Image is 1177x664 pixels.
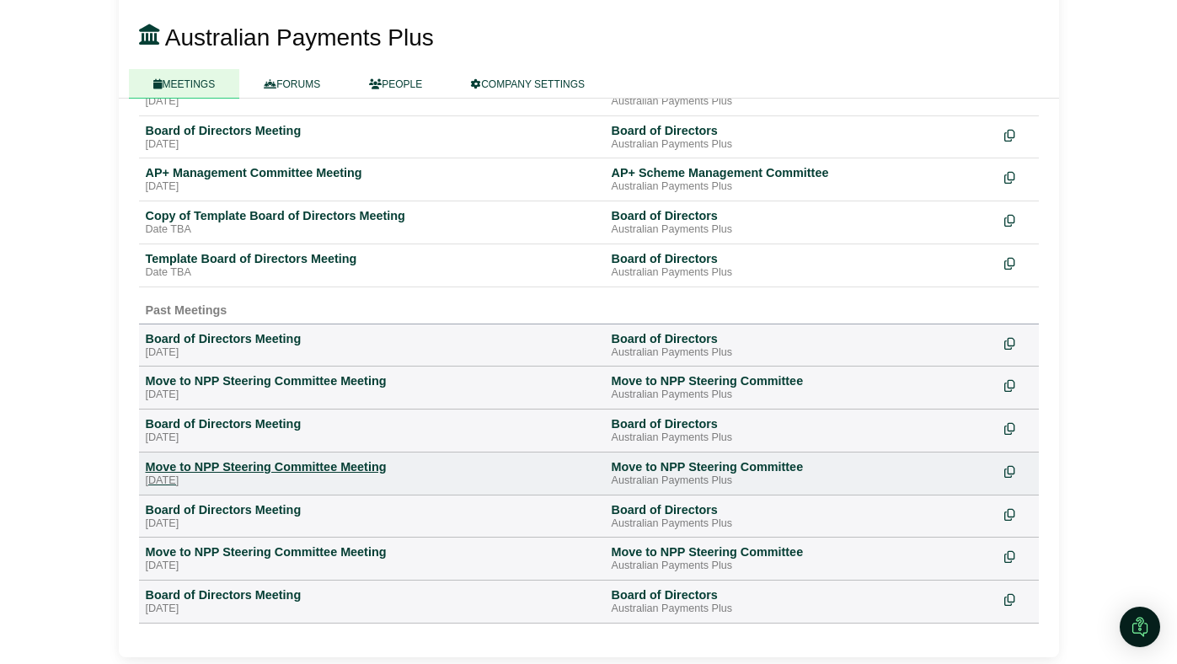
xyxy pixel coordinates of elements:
[612,459,991,474] div: Move to NPP Steering Committee
[612,587,991,602] div: Board of Directors
[146,331,598,360] a: Board of Directors Meeting [DATE]
[146,123,598,138] div: Board of Directors Meeting
[612,180,991,194] div: Australian Payments Plus
[612,388,991,402] div: Australian Payments Plus
[146,223,598,237] div: Date TBA
[146,138,598,152] div: [DATE]
[1004,587,1032,610] div: Make a copy
[146,373,598,402] a: Move to NPP Steering Committee Meeting [DATE]
[146,587,598,616] a: Board of Directors Meeting [DATE]
[146,95,598,109] div: [DATE]
[129,69,240,99] a: MEETINGS
[1120,607,1160,647] div: Open Intercom Messenger
[612,331,991,360] a: Board of Directors Australian Payments Plus
[146,388,598,402] div: [DATE]
[146,266,598,280] div: Date TBA
[1004,165,1032,188] div: Make a copy
[612,517,991,531] div: Australian Payments Plus
[146,180,598,194] div: [DATE]
[612,251,991,280] a: Board of Directors Australian Payments Plus
[146,373,598,388] div: Move to NPP Steering Committee Meeting
[146,431,598,445] div: [DATE]
[612,165,991,194] a: AP+ Scheme Management Committee Australian Payments Plus
[146,602,598,616] div: [DATE]
[612,223,991,237] div: Australian Payments Plus
[612,208,991,237] a: Board of Directors Australian Payments Plus
[146,544,598,573] a: Move to NPP Steering Committee Meeting [DATE]
[612,544,991,573] a: Move to NPP Steering Committee Australian Payments Plus
[612,251,991,266] div: Board of Directors
[146,474,598,488] div: [DATE]
[146,123,598,152] a: Board of Directors Meeting [DATE]
[146,459,598,474] div: Move to NPP Steering Committee Meeting
[146,208,598,237] a: Copy of Template Board of Directors Meeting Date TBA
[146,251,598,266] div: Template Board of Directors Meeting
[146,459,598,488] a: Move to NPP Steering Committee Meeting [DATE]
[146,251,598,280] a: Template Board of Directors Meeting Date TBA
[146,346,598,360] div: [DATE]
[612,587,991,616] a: Board of Directors Australian Payments Plus
[612,331,991,346] div: Board of Directors
[1004,459,1032,482] div: Make a copy
[612,602,991,616] div: Australian Payments Plus
[146,303,227,317] span: Past Meetings
[1004,331,1032,354] div: Make a copy
[612,373,991,402] a: Move to NPP Steering Committee Australian Payments Plus
[1004,251,1032,274] div: Make a copy
[612,138,991,152] div: Australian Payments Plus
[612,416,991,431] div: Board of Directors
[612,544,991,560] div: Move to NPP Steering Committee
[1004,373,1032,396] div: Make a copy
[612,123,991,138] div: Board of Directors
[345,69,447,99] a: PEOPLE
[239,69,345,99] a: FORUMS
[612,95,991,109] div: Australian Payments Plus
[146,502,598,517] div: Board of Directors Meeting
[612,346,991,360] div: Australian Payments Plus
[447,69,609,99] a: COMPANY SETTINGS
[612,502,991,517] div: Board of Directors
[612,266,991,280] div: Australian Payments Plus
[146,208,598,223] div: Copy of Template Board of Directors Meeting
[1004,502,1032,525] div: Make a copy
[146,165,598,194] a: AP+ Management Committee Meeting [DATE]
[612,459,991,488] a: Move to NPP Steering Committee Australian Payments Plus
[612,431,991,445] div: Australian Payments Plus
[1004,544,1032,567] div: Make a copy
[612,373,991,388] div: Move to NPP Steering Committee
[612,560,991,573] div: Australian Payments Plus
[146,165,598,180] div: AP+ Management Committee Meeting
[146,502,598,531] a: Board of Directors Meeting [DATE]
[612,474,991,488] div: Australian Payments Plus
[612,416,991,445] a: Board of Directors Australian Payments Plus
[1004,416,1032,439] div: Make a copy
[146,544,598,560] div: Move to NPP Steering Committee Meeting
[146,517,598,531] div: [DATE]
[1004,123,1032,146] div: Make a copy
[146,416,598,431] div: Board of Directors Meeting
[612,165,991,180] div: AP+ Scheme Management Committee
[612,502,991,531] a: Board of Directors Australian Payments Plus
[146,331,598,346] div: Board of Directors Meeting
[612,123,991,152] a: Board of Directors Australian Payments Plus
[1004,208,1032,231] div: Make a copy
[146,560,598,573] div: [DATE]
[612,208,991,223] div: Board of Directors
[165,24,434,51] span: Australian Payments Plus
[146,416,598,445] a: Board of Directors Meeting [DATE]
[146,587,598,602] div: Board of Directors Meeting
